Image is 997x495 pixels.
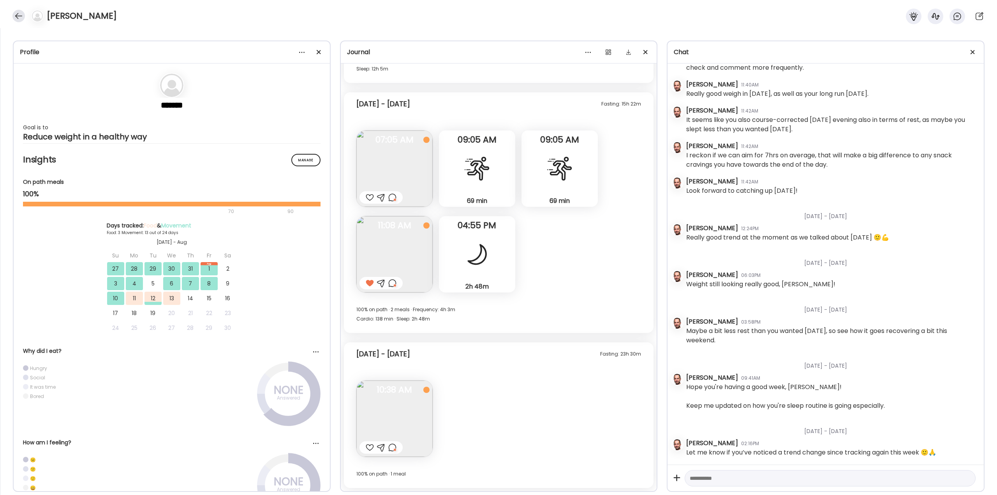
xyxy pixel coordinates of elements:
div: 11 [126,292,143,305]
img: images%2FflEIjWeSb8ZGtLJO4JPNydGjhoE2%2FBKRhbGyhqEKrCndNTFvl%2FKa8Z85fYsM7AQYQEv00h_240 [356,380,433,457]
div: 19 [144,307,162,320]
div: 28 [126,262,143,275]
div: Manage [291,154,321,166]
div: [DATE] - [DATE] [686,203,978,224]
span: Food [144,222,157,229]
div: [DATE] - [DATE] [686,352,978,373]
div: It seems like you also course-corrected [DATE] evening also in terms of rest, as maybe you slept ... [686,115,978,134]
div: ☹️ [30,456,36,463]
div: I reckon if we can aim for 7hrs on average, that will make a big difference to any snack cravings... [686,151,978,169]
div: [PERSON_NAME] [686,224,738,233]
div: Hungry [30,365,47,372]
div: Bored [30,393,44,400]
div: Mo [126,249,143,262]
div: 27 [107,262,124,275]
div: 6 [163,277,180,290]
span: 09:05 AM [439,136,515,143]
div: [PERSON_NAME] [686,373,738,382]
div: On path meals [23,178,321,186]
img: avatars%2FZd2Pxa7mUbMsPDA0QQVX6D5ouaC3 [672,107,683,118]
div: Su [107,249,124,262]
div: 06:03PM [741,272,761,279]
div: 3 [107,277,124,290]
div: Profile [20,48,324,57]
div: 2 [219,262,236,275]
div: We [163,249,180,262]
div: Days tracked: & [107,222,237,230]
div: 12:24PM [741,225,759,232]
div: [DATE] - [DATE] [686,418,978,439]
div: 28 [182,321,199,335]
div: [DATE] - Aug [107,239,237,246]
span: 10:38 AM [356,386,433,393]
img: avatars%2FZd2Pxa7mUbMsPDA0QQVX6D5ouaC3 [672,81,683,92]
div: Chat [674,48,978,57]
div: 11:42AM [741,143,758,150]
div: [DATE] - [DATE] [686,296,978,317]
div: 30 [219,321,236,335]
div: Goal is to [23,123,321,132]
img: images%2FflEIjWeSb8ZGtLJO4JPNydGjhoE2%2FKr0wv7xnYLZG9g2AhUtS%2FUmyLxOUlLzjlDd00YpD1_240 [356,216,433,292]
div: 29 [201,321,218,335]
div: Fasting: 15h 22m [601,99,641,109]
img: images%2FflEIjWeSb8ZGtLJO4JPNydGjhoE2%2FSnCMxl39zHpoS26dAqZN%2FxjKs4YIqOa6wuR5j5Odv_240 [356,130,433,207]
div: It was time [30,384,56,390]
div: 😕 [30,466,36,472]
div: 24 [107,321,124,335]
div: NONE [269,477,308,486]
div: 02:16PM [741,440,759,447]
img: avatars%2FZd2Pxa7mUbMsPDA0QQVX6D5ouaC3 [672,178,683,188]
span: Movement [161,222,191,229]
div: [PERSON_NAME] [686,317,738,326]
div: 27 [163,321,180,335]
div: Answered [269,485,308,494]
div: 69 min [442,197,512,205]
div: Why did I eat? [23,347,321,355]
div: 5 [144,277,162,290]
div: 13 [163,292,180,305]
div: Answered [269,393,308,403]
span: 09:05 AM [521,136,598,143]
div: Th [182,249,199,262]
img: bg-avatar-default.svg [160,74,183,97]
div: Social [30,374,45,381]
div: Really good trend at the moment as we talked about [DATE] 🙂💪 [686,233,889,242]
div: 1 [201,262,218,275]
div: 100% on path · 1 meal [356,469,641,479]
div: 100% on path · 2 meals · Frequency: 4h 3m Cardio: 138 min · Sleep: 2h 48m [356,305,641,324]
div: 90 [287,207,294,216]
div: 26 [144,321,162,335]
div: 03:58PM [741,319,761,326]
div: 70 [23,207,285,216]
div: 🙂 [30,475,36,482]
div: 16 [219,292,236,305]
div: [DATE] - [DATE] [686,250,978,270]
div: [PERSON_NAME] [686,141,738,151]
div: 8 [201,277,218,290]
div: [PERSON_NAME] [686,177,738,186]
div: 100% [23,189,321,199]
div: 25 [126,321,143,335]
div: 11:42AM [741,107,758,115]
div: Hope you're having a good week, [PERSON_NAME]! Keep me updated on how you're sleep routine is goi... [686,382,885,410]
div: 11:40AM [741,81,759,88]
div: 2h 48m [442,282,512,291]
span: 04:55 PM [439,222,515,229]
h4: [PERSON_NAME] [47,10,117,22]
div: 29 [144,262,162,275]
div: 9 [219,277,236,290]
div: 31 [182,262,199,275]
div: 17 [107,307,124,320]
img: avatars%2FZd2Pxa7mUbMsPDA0QQVX6D5ouaC3 [672,439,683,450]
div: [PERSON_NAME] [686,106,738,115]
div: Aug [201,262,218,265]
div: Fasting: 23h 30m [600,349,641,359]
div: 20 [163,307,180,320]
div: Let me know if you’ve noticed a trend change since tracking again this week 🙂🙏 [686,448,936,457]
div: Food: 3 Movement: 13 out of 24 days [107,230,237,236]
div: Fr [201,249,218,262]
div: 21 [182,307,199,320]
div: [PERSON_NAME] [686,439,738,448]
div: NONE [269,386,308,395]
h2: Insights [23,154,321,166]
